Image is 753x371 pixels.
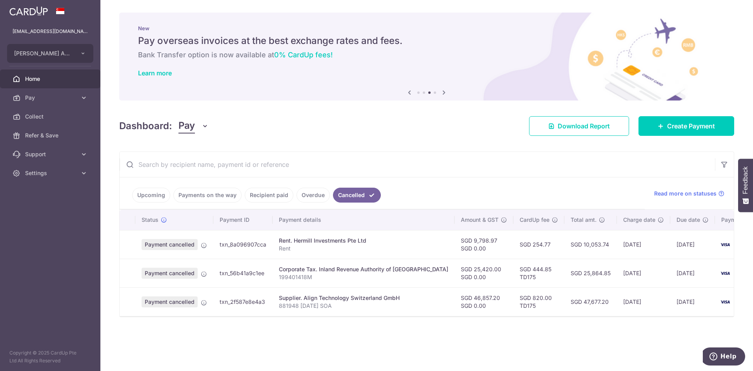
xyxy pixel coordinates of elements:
[617,259,670,287] td: [DATE]
[138,50,715,60] h6: Bank Transfer option is now available at
[178,119,209,133] button: Pay
[564,287,617,316] td: SGD 47,677.20
[25,169,77,177] span: Settings
[120,152,715,177] input: Search by recipient name, payment id or reference
[455,230,513,259] td: SGD 9,798.97 SGD 0.00
[677,216,700,224] span: Due date
[296,188,330,203] a: Overdue
[455,259,513,287] td: SGD 25,420.00 SGD 0.00
[279,245,448,252] p: Rent
[513,230,564,259] td: SGD 254.77
[571,216,597,224] span: Total amt.
[25,94,77,102] span: Pay
[119,119,172,133] h4: Dashboard:
[173,188,242,203] a: Payments on the way
[333,188,381,203] a: Cancelled
[138,69,172,77] a: Learn more
[13,27,88,35] p: [EMAIL_ADDRESS][DOMAIN_NAME]
[564,259,617,287] td: SGD 25,864.85
[461,216,498,224] span: Amount & GST
[279,265,448,273] div: Corporate Tax. Inland Revenue Authority of [GEOGRAPHIC_DATA]
[279,237,448,245] div: Rent. Hermill Investments Pte Ltd
[25,75,77,83] span: Home
[7,44,93,63] button: [PERSON_NAME] ASSOCIATES PTE LTD
[142,216,158,224] span: Status
[455,287,513,316] td: SGD 46,857.20 SGD 0.00
[279,294,448,302] div: Supplier. Align Technology Switzerland GmbH
[513,287,564,316] td: SGD 820.00 TD175
[623,216,655,224] span: Charge date
[529,116,629,136] a: Download Report
[670,259,715,287] td: [DATE]
[9,6,48,16] img: CardUp
[667,121,715,131] span: Create Payment
[25,132,77,139] span: Refer & Save
[717,240,733,249] img: Bank Card
[654,190,724,197] a: Read more on statuses
[717,269,733,278] img: Bank Card
[25,113,77,121] span: Collect
[670,230,715,259] td: [DATE]
[279,273,448,281] p: 199401418M
[738,159,753,212] button: Feedback - Show survey
[274,51,333,59] span: 0% CardUp fees!
[670,287,715,316] td: [DATE]
[520,216,549,224] span: CardUp fee
[513,259,564,287] td: SGD 444.85 TD175
[119,13,734,101] img: International Invoice Banner
[742,166,749,194] span: Feedback
[138,25,715,31] p: New
[25,150,77,158] span: Support
[654,190,717,197] span: Read more on statuses
[142,296,198,307] span: Payment cancelled
[638,116,734,136] a: Create Payment
[213,230,273,259] td: txn_8a096907cca
[178,119,195,133] span: Pay
[273,210,455,230] th: Payment details
[558,121,610,131] span: Download Report
[617,230,670,259] td: [DATE]
[213,287,273,316] td: txn_2f587e8e4a3
[717,297,733,307] img: Bank Card
[564,230,617,259] td: SGD 10,053.74
[617,287,670,316] td: [DATE]
[703,347,745,367] iframe: Opens a widget where you can find more information
[213,259,273,287] td: txn_56b41a9c1ee
[245,188,293,203] a: Recipient paid
[132,188,170,203] a: Upcoming
[138,35,715,47] h5: Pay overseas invoices at the best exchange rates and fees.
[142,268,198,279] span: Payment cancelled
[213,210,273,230] th: Payment ID
[279,302,448,310] p: 881948 [DATE] SOA
[14,49,72,57] span: [PERSON_NAME] ASSOCIATES PTE LTD
[142,239,198,250] span: Payment cancelled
